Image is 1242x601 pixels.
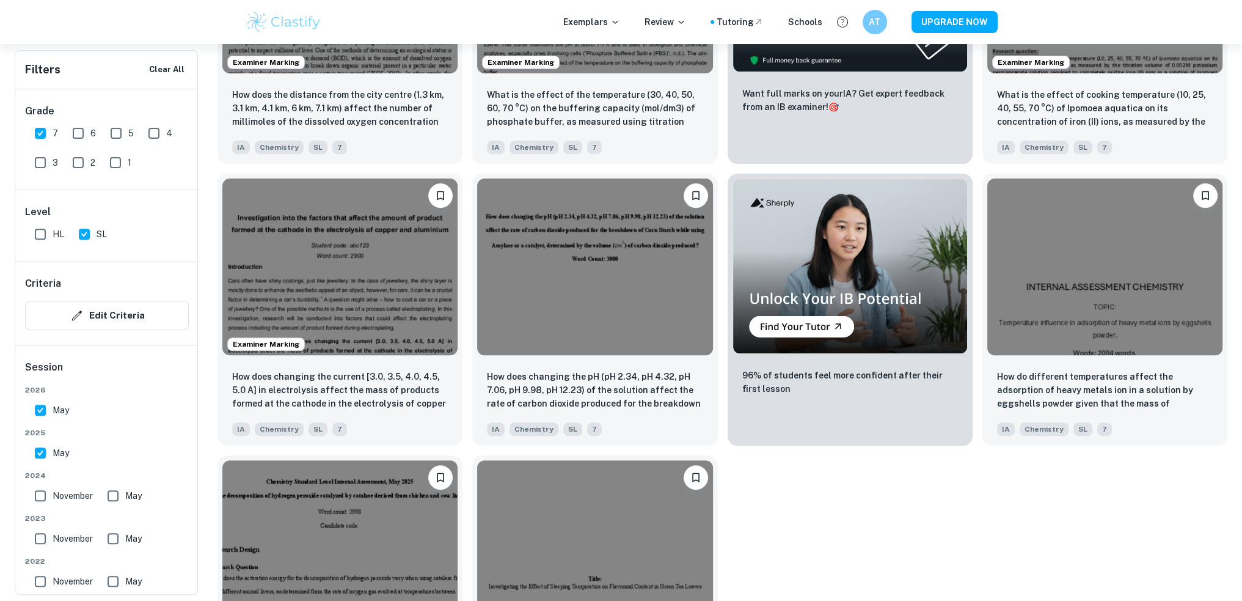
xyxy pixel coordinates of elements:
[684,465,708,490] button: Bookmark
[97,227,107,241] span: SL
[487,88,703,130] p: What is the effect of the temperature (30, 40, 50, 60, 70 °C) on the buffering capacity (mol/dm3)...
[25,427,189,438] span: 2025
[125,532,142,545] span: May
[25,104,189,119] h6: Grade
[25,513,189,524] span: 2023
[25,360,189,385] h6: Session
[232,370,448,411] p: How does changing the current [3.0, 3.5, 4.0, 4.5, 5.0 A] in electrolysis affect the mass of prod...
[53,489,93,503] span: November
[232,422,250,436] span: IA
[993,57,1069,68] span: Examiner Marking
[128,156,131,169] span: 1
[997,370,1213,411] p: How do different temperatures affect the adsorption of heavy metals ion in a solution by eggshell...
[487,422,505,436] span: IA
[25,61,60,78] h6: Filters
[483,57,559,68] span: Examiner Marking
[53,227,64,241] span: HL
[788,15,822,29] a: Schools
[510,141,558,154] span: Chemistry
[997,88,1213,130] p: What is the effect of cooking temperature (10, 25, 40, 55, 70 °C) of Ipomoea aquatica on its conc...
[53,127,58,140] span: 7
[125,575,142,588] span: May
[1020,422,1068,436] span: Chemistry
[332,141,347,154] span: 7
[828,102,839,112] span: 🎯
[228,57,304,68] span: Examiner Marking
[255,141,304,154] span: Chemistry
[732,179,968,354] img: Thumbnail
[232,88,448,130] p: How does the distance from the city centre (1.3 km, 3.1 km, 4.1 km, 6 km, 7.1 km) affect the numb...
[997,422,1015,436] span: IA
[25,470,189,481] span: 2024
[1020,141,1068,154] span: Chemistry
[90,156,95,169] span: 2
[309,422,327,436] span: SL
[245,10,323,34] img: Clastify logo
[232,141,250,154] span: IA
[90,127,96,140] span: 6
[166,127,172,140] span: 4
[53,575,93,588] span: November
[53,404,69,417] span: May
[868,15,882,29] h6: AT
[587,141,602,154] span: 7
[563,15,620,29] p: Exemplars
[332,422,347,436] span: 7
[728,174,973,446] a: Thumbnail96% of students feel more confident after their first lesson
[987,179,1222,355] img: Chemistry IA example thumbnail: How do different temperatures affect the
[742,369,958,396] p: 96% of students feel more confident after their first lesson
[53,532,93,545] span: November
[222,179,458,355] img: Chemistry IA example thumbnail: How does changing the current [3.0, 3.5,
[477,179,712,355] img: Chemistry IA example thumbnail: How does changing the pH (pH 2.34, pH 4.
[684,183,708,208] button: Bookmark
[428,183,453,208] button: Bookmark
[125,489,142,503] span: May
[982,174,1227,446] a: BookmarkHow do different temperatures affect the adsorption of heavy metals ion in a solution by ...
[1073,422,1092,436] span: SL
[563,141,582,154] span: SL
[146,61,188,79] button: Clear All
[1193,183,1218,208] button: Bookmark
[997,141,1015,154] span: IA
[472,174,717,446] a: BookmarkHow does changing the pH (pH 2.34, pH 4.32, pH 7.06, pH 9.98, pH 12.23) of the solution a...
[742,87,958,114] p: Want full marks on your IA ? Get expert feedback from an IB examiner!
[309,141,327,154] span: SL
[563,422,582,436] span: SL
[863,10,887,34] button: AT
[1097,422,1112,436] span: 7
[587,422,602,436] span: 7
[645,15,686,29] p: Review
[510,422,558,436] span: Chemistry
[911,11,998,33] button: UPGRADE NOW
[53,156,58,169] span: 3
[25,556,189,567] span: 2022
[217,174,462,446] a: Examiner MarkingBookmarkHow does changing the current [3.0, 3.5, 4.0, 4.5, 5.0 A] in electrolysis...
[487,370,703,411] p: How does changing the pH (pH 2.34, pH 4.32, pH 7.06, pH 9.98, pH 12.23) of the solution affect th...
[53,446,69,460] span: May
[717,15,764,29] a: Tutoring
[228,339,304,350] span: Examiner Marking
[428,465,453,490] button: Bookmark
[25,385,189,396] span: 2026
[25,205,189,219] h6: Level
[1073,141,1092,154] span: SL
[255,422,304,436] span: Chemistry
[25,301,189,330] button: Edit Criteria
[25,276,61,291] h6: Criteria
[1097,141,1112,154] span: 7
[128,127,134,140] span: 5
[487,141,505,154] span: IA
[832,12,853,32] button: Help and Feedback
